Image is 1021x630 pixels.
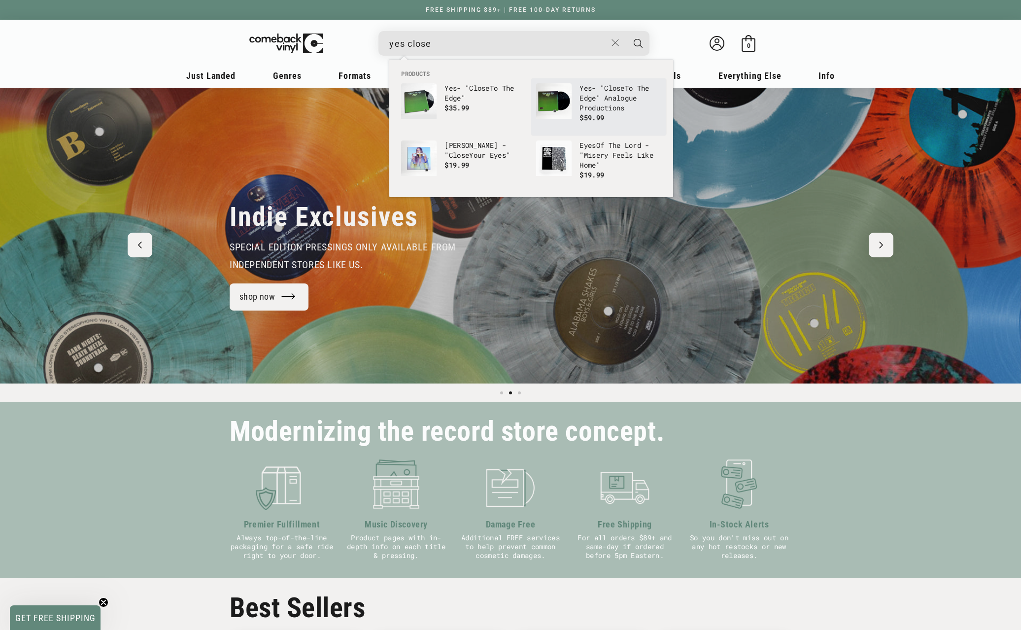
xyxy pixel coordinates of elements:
[273,70,302,81] span: Genres
[230,533,334,560] p: Always top-of-the-line packaging for a safe ride right to your door.
[579,83,592,93] b: Yes
[230,241,456,271] span: special edition pressings only available from independent stores like us.
[536,140,572,176] img: Eyes Of The Lord - "Misery Feels Like Home"
[747,42,750,49] span: 0
[401,140,437,176] img: Kirsten Knick - "Close Your Eyes"
[718,70,782,81] span: Everything Else
[687,533,791,560] p: So you don't miss out on any hot restocks or new releases.
[389,60,673,197] div: Products
[531,136,666,193] li: products: Eyes Of The Lord - "Misery Feels Like Home"
[579,170,604,179] span: $19.99
[604,83,625,93] b: Close
[444,103,469,112] span: $35.99
[573,518,677,531] h3: Free Shipping
[230,518,334,531] h3: Premier Fulfillment
[344,518,448,531] h3: Music Discovery
[607,32,625,54] button: Close
[869,233,893,257] button: Next slide
[396,70,666,78] li: Products
[416,6,606,13] a: FREE SHIPPING $89+ | FREE 100-DAY RETURNS
[536,140,661,188] a: Eyes Of The Lord - "Misery Feels Like Home" EyesOf The Lord - "Misery Feels Like Home" $19.99
[687,518,791,531] h3: In-Stock Alerts
[579,140,661,170] p: E Of The Lord - "Misery Feels Like Home"
[536,83,572,119] img: Yes - "Close To The Edge" Analogue Productions
[626,31,650,56] button: Search
[506,388,515,397] button: Load slide 2 of 3
[230,592,791,624] h2: Best Sellers
[378,31,649,56] div: Search
[230,420,664,443] h2: Modernizing the record store concept.
[401,83,437,119] img: Yes - "Close To The Edge"
[449,150,470,160] b: Close
[444,140,526,160] p: [PERSON_NAME] - " Your E "
[10,605,101,630] div: GET FREE SHIPPINGClose teaser
[444,160,469,170] span: $19.99
[230,283,308,311] a: shop now
[579,113,604,122] span: $59.99
[469,83,490,93] b: Close
[230,201,418,233] h2: Indie Exclusives
[497,388,506,397] button: Load slide 1 of 3
[339,70,371,81] span: Formats
[15,613,96,623] span: GET FREE SHIPPING
[515,388,524,397] button: Load slide 3 of 3
[389,34,607,54] input: When autocomplete results are available use up and down arrows to review and enter to select
[584,140,596,150] b: yes
[444,83,526,103] p: - " To The Edge"
[818,70,835,81] span: Info
[99,597,108,607] button: Close teaser
[344,533,448,560] p: Product pages with in-depth info on each title & pressing.
[186,70,236,81] span: Just Landed
[536,83,661,131] a: Yes - "Close To The Edge" Analogue Productions Yes- "CloseTo The Edge" Analogue Productions $59.99
[401,83,526,131] a: Yes - "Close To The Edge" Yes- "CloseTo The Edge" $35.99
[401,140,526,188] a: Kirsten Knick - "Close Your Eyes" [PERSON_NAME] - "CloseYour Eyes" $19.99
[396,136,531,193] li: products: Kirsten Knick - "Close Your Eyes"
[396,78,531,136] li: products: Yes - "Close To The Edge"
[128,233,152,257] button: Previous slide
[573,533,677,560] p: For all orders $89+ and same-day if ordered before 5pm Eastern.
[444,83,457,93] b: Yes
[579,83,661,113] p: - " To The Edge" Analogue Productions
[458,533,563,560] p: Additional FREE services to help prevent common cosmetic damages.
[494,150,506,160] b: yes
[458,518,563,531] h3: Damage Free
[531,78,666,136] li: products: Yes - "Close To The Edge" Analogue Productions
